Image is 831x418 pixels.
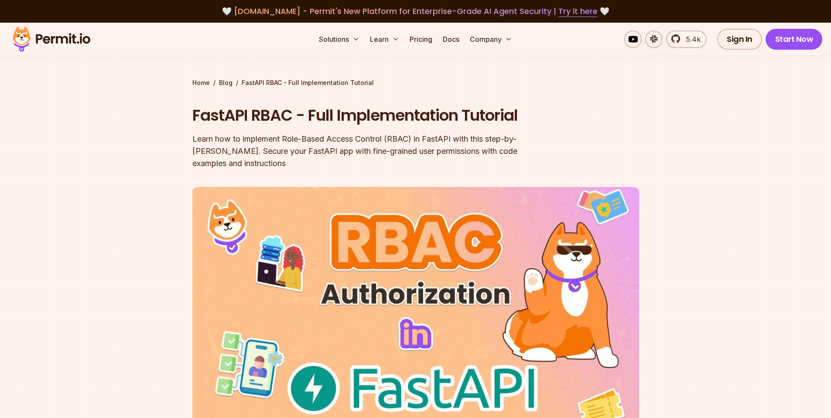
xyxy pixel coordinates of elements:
[192,133,527,170] div: Learn how to implement Role-Based Access Control (RBAC) in FastAPI with this step-by-[PERSON_NAME...
[192,78,639,87] div: / /
[681,34,701,44] span: 5.4k
[366,31,403,48] button: Learn
[234,6,598,17] span: [DOMAIN_NAME] - Permit's New Platform for Enterprise-Grade AI Agent Security |
[766,29,823,50] a: Start Now
[666,31,707,48] a: 5.4k
[466,31,516,48] button: Company
[558,6,598,17] a: Try it here
[717,29,762,50] a: Sign In
[406,31,436,48] a: Pricing
[192,78,210,87] a: Home
[21,5,810,17] div: 🤍 🤍
[315,31,363,48] button: Solutions
[219,78,233,87] a: Blog
[9,24,94,54] img: Permit logo
[192,105,527,126] h1: FastAPI RBAC - Full Implementation Tutorial
[439,31,463,48] a: Docs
